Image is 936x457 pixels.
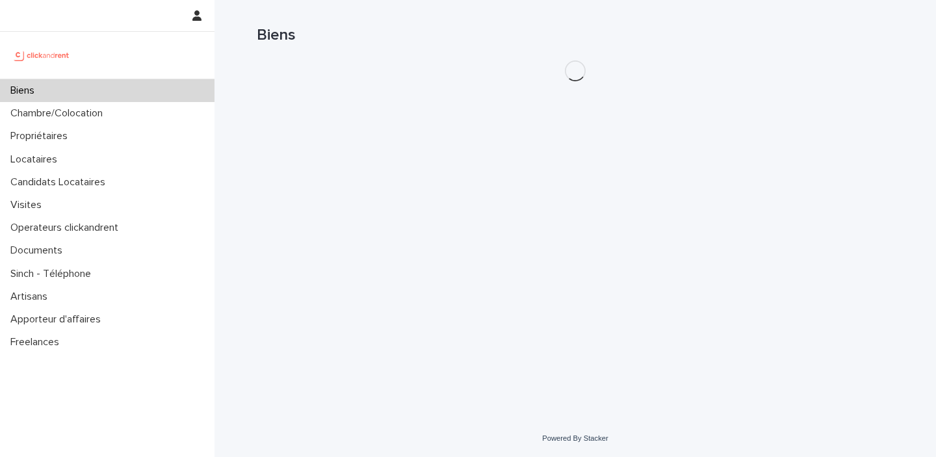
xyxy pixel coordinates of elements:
p: Candidats Locataires [5,176,116,189]
p: Biens [5,85,45,97]
p: Artisans [5,291,58,303]
a: Powered By Stacker [542,434,608,442]
p: Apporteur d'affaires [5,313,111,326]
p: Propriétaires [5,130,78,142]
p: Chambre/Colocation [5,107,113,120]
img: UCB0brd3T0yccxBKYDjQ [10,42,73,68]
p: Operateurs clickandrent [5,222,129,234]
p: Freelances [5,336,70,348]
p: Locataires [5,153,68,166]
p: Documents [5,244,73,257]
p: Visites [5,199,52,211]
h1: Biens [257,26,894,45]
p: Sinch - Téléphone [5,268,101,280]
